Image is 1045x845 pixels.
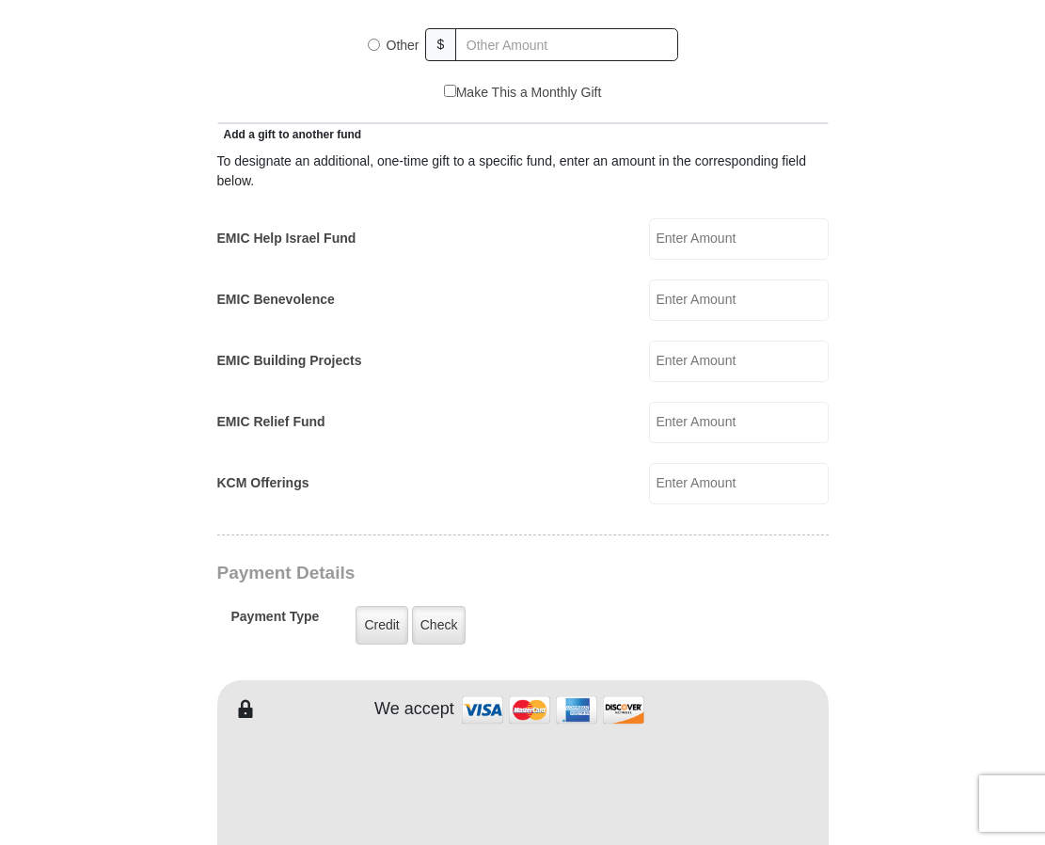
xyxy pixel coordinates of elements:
[649,279,829,321] input: Enter Amount
[217,473,309,493] label: KCM Offerings
[217,412,325,432] label: EMIC Relief Fund
[455,28,677,61] input: Other Amount
[459,690,647,730] img: credit cards accepted
[356,606,407,645] label: Credit
[217,151,829,191] div: To designate an additional, one-time gift to a specific fund, enter an amount in the correspondin...
[649,341,829,382] input: Enter Amount
[412,606,467,645] label: Check
[231,609,320,634] h5: Payment Type
[649,463,829,504] input: Enter Amount
[374,699,454,720] h4: We accept
[217,128,362,141] span: Add a gift to another fund
[649,402,829,443] input: Enter Amount
[444,83,602,103] label: Make This a Monthly Gift
[217,229,356,248] label: EMIC Help Israel Fund
[649,218,829,260] input: Enter Amount
[217,351,362,371] label: EMIC Building Projects
[387,38,420,53] span: Other
[425,28,457,61] span: $
[217,290,335,310] label: EMIC Benevolence
[444,85,456,97] input: Make This a Monthly Gift
[217,563,697,584] h3: Payment Details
